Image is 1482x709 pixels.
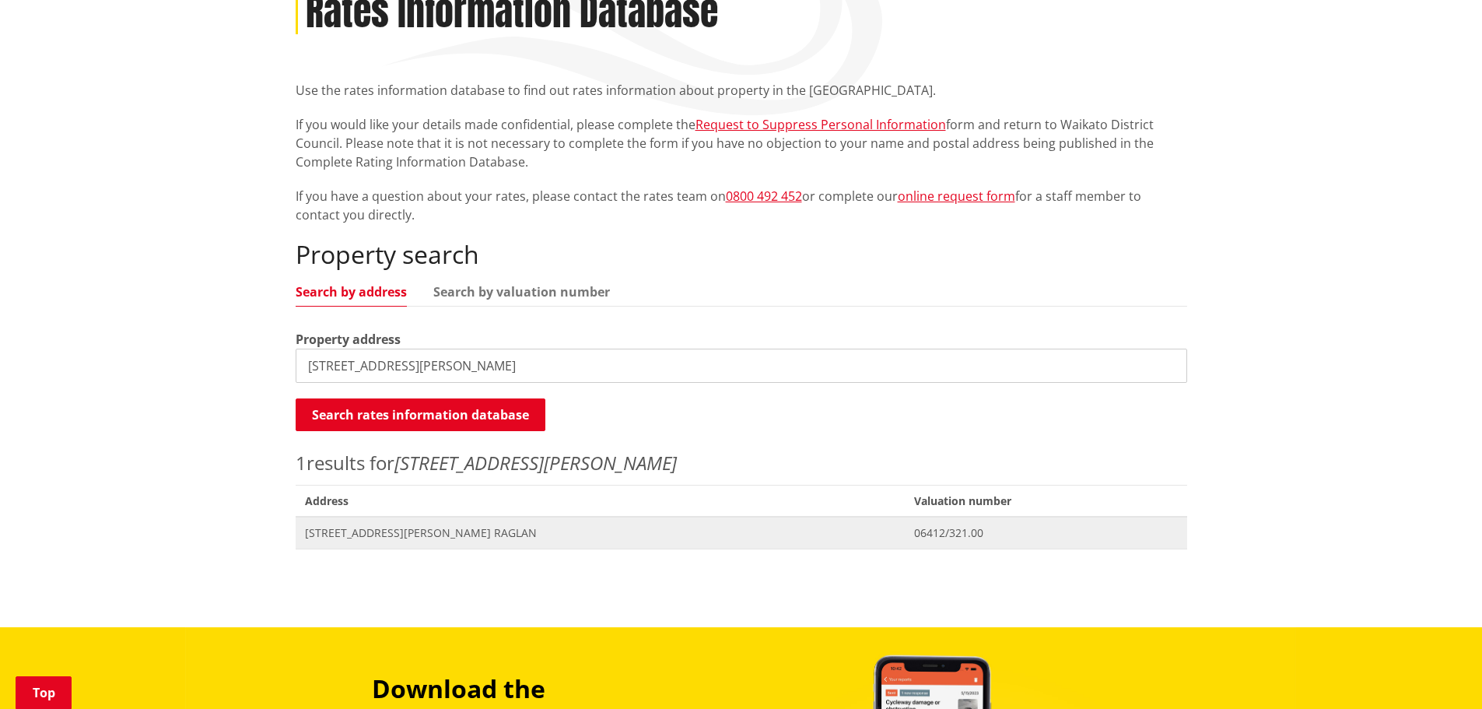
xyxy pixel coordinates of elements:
[296,330,401,349] label: Property address
[433,286,610,298] a: Search by valuation number
[296,240,1187,269] h2: Property search
[296,485,905,517] span: Address
[296,349,1187,383] input: e.g. Duke Street NGARUAWAHIA
[305,525,895,541] span: [STREET_ADDRESS][PERSON_NAME] RAGLAN
[296,115,1187,171] p: If you would like your details made confidential, please complete the form and return to Waikato ...
[296,81,1187,100] p: Use the rates information database to find out rates information about property in the [GEOGRAPHI...
[296,449,1187,477] p: results for
[1410,644,1466,700] iframe: Messenger Launcher
[296,517,1187,549] a: [STREET_ADDRESS][PERSON_NAME] RAGLAN 06412/321.00
[905,485,1187,517] span: Valuation number
[394,450,677,476] em: [STREET_ADDRESS][PERSON_NAME]
[898,188,1015,205] a: online request form
[695,116,946,133] a: Request to Suppress Personal Information
[296,187,1187,224] p: If you have a question about your rates, please contact the rates team on or complete our for a s...
[296,398,545,431] button: Search rates information database
[914,525,1178,541] span: 06412/321.00
[296,450,307,476] span: 1
[296,286,407,298] a: Search by address
[16,676,72,709] a: Top
[726,188,802,205] a: 0800 492 452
